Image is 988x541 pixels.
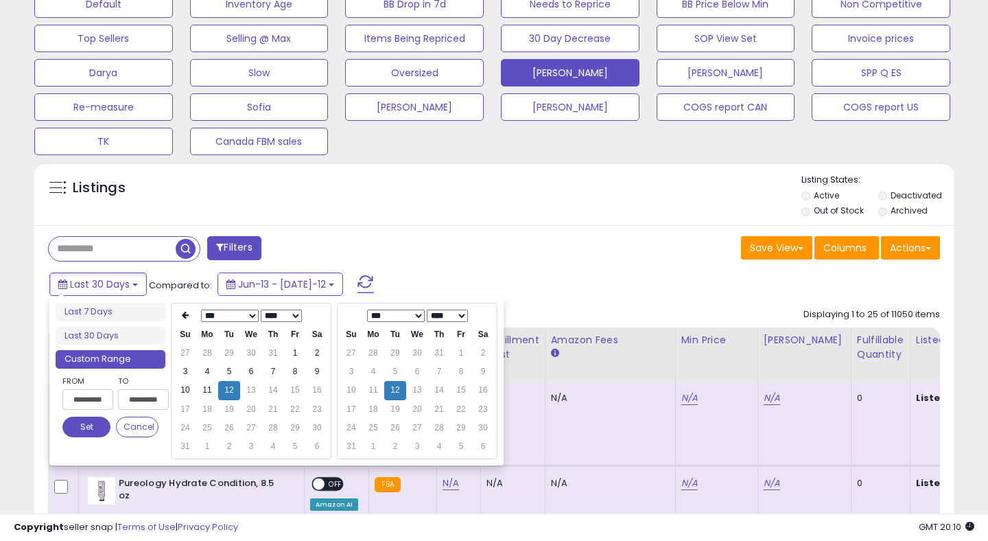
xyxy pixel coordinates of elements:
[812,93,950,121] button: COGS report US
[375,477,400,492] small: FBA
[116,417,158,437] button: Cancel
[891,189,942,201] label: Deactivated
[384,381,406,400] td: 12
[174,419,196,437] td: 24
[501,25,639,52] button: 30 Day Decrease
[406,400,428,419] td: 20
[196,325,218,344] th: Mo
[34,59,173,87] button: Darya
[340,419,362,437] td: 24
[178,520,238,533] a: Privacy Policy
[443,476,459,490] a: N/A
[240,400,262,419] td: 20
[284,362,306,381] td: 8
[384,419,406,437] td: 26
[801,174,954,187] p: Listing States:
[284,419,306,437] td: 29
[174,344,196,362] td: 27
[472,344,494,362] td: 2
[764,391,780,405] a: N/A
[240,344,262,362] td: 30
[881,236,940,260] button: Actions
[14,520,64,533] strong: Copyright
[916,476,978,490] b: Listed Price:
[362,437,384,456] td: 1
[823,241,867,255] span: Columns
[406,344,428,362] td: 30
[262,344,284,362] td: 31
[764,476,780,490] a: N/A
[218,325,240,344] th: Tu
[814,205,864,216] label: Out of Stock
[240,381,262,400] td: 13
[218,437,240,456] td: 2
[340,381,362,400] td: 10
[190,128,329,155] button: Canada FBM sales
[814,236,879,260] button: Columns
[306,400,328,419] td: 23
[501,59,639,87] button: [PERSON_NAME]
[73,179,126,198] h5: Listings
[551,477,665,490] div: N/A
[681,476,698,490] a: N/A
[240,419,262,437] td: 27
[306,362,328,381] td: 9
[384,344,406,362] td: 29
[345,25,484,52] button: Items Being Repriced
[472,381,494,400] td: 16
[472,400,494,419] td: 23
[428,419,450,437] td: 28
[284,437,306,456] td: 5
[406,325,428,344] th: We
[306,325,328,344] th: Sa
[262,325,284,344] th: Th
[428,437,450,456] td: 4
[218,344,240,362] td: 29
[218,362,240,381] td: 5
[190,93,329,121] button: Sofia
[340,400,362,419] td: 17
[345,59,484,87] button: Oversized
[207,236,261,260] button: Filters
[406,437,428,456] td: 3
[340,362,362,381] td: 3
[34,128,173,155] button: TK
[196,344,218,362] td: 28
[262,362,284,381] td: 7
[325,478,346,490] span: OFF
[262,419,284,437] td: 28
[196,362,218,381] td: 4
[56,327,165,345] li: Last 30 Days
[406,419,428,437] td: 27
[450,362,472,381] td: 8
[551,347,559,360] small: Amazon Fees.
[362,325,384,344] th: Mo
[284,381,306,400] td: 15
[428,381,450,400] td: 14
[284,325,306,344] th: Fr
[217,273,343,296] button: Jun-13 - [DATE]-12
[362,362,384,381] td: 4
[428,400,450,419] td: 21
[117,520,176,533] a: Terms of Use
[306,437,328,456] td: 6
[70,277,130,291] span: Last 30 Days
[56,303,165,321] li: Last 7 Days
[362,344,384,362] td: 28
[174,381,196,400] td: 10
[362,419,384,437] td: 25
[14,521,238,534] div: seller snap | |
[551,392,665,404] div: N/A
[196,437,218,456] td: 1
[306,419,328,437] td: 30
[472,419,494,437] td: 30
[56,350,165,369] li: Custom Range
[262,437,284,456] td: 4
[450,437,472,456] td: 5
[190,59,329,87] button: Slow
[34,93,173,121] button: Re-measure
[803,308,940,321] div: Displaying 1 to 25 of 11050 items
[428,344,450,362] td: 31
[857,392,899,404] div: 0
[857,477,899,490] div: 0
